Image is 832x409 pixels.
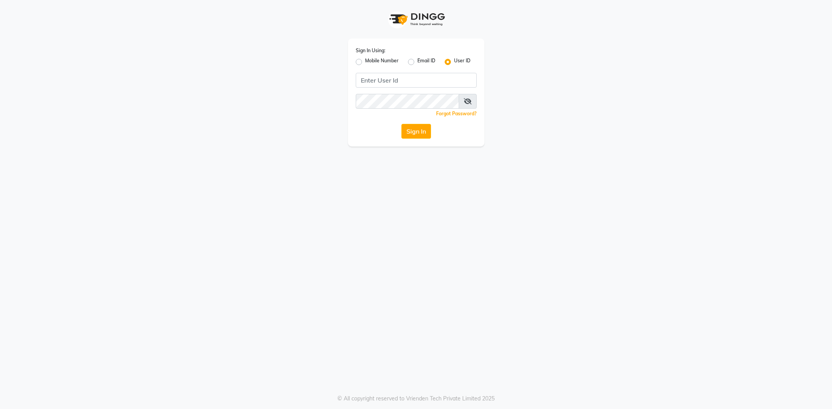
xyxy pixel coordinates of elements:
label: Sign In Using: [356,47,385,54]
a: Forgot Password? [436,111,477,116]
button: Sign In [401,124,431,139]
label: Mobile Number [365,57,399,67]
label: User ID [454,57,470,67]
input: Username [356,94,459,109]
input: Username [356,73,477,88]
img: logo1.svg [385,8,447,31]
label: Email ID [417,57,435,67]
